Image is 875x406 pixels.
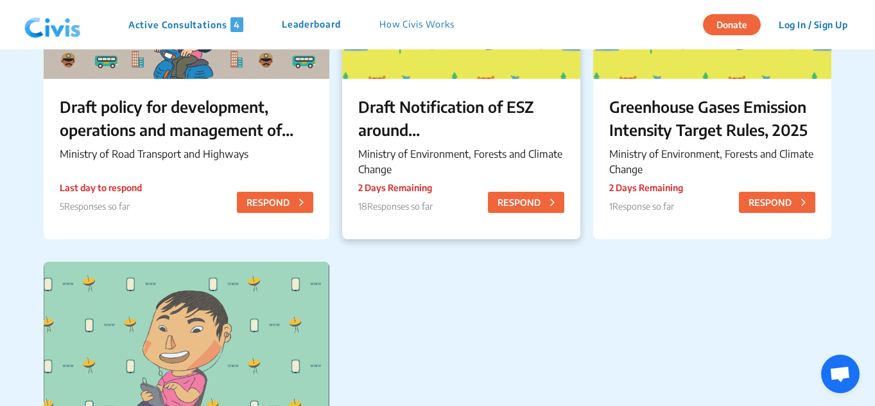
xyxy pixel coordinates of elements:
img: navlogo.png [19,6,86,44]
span: Responses so far [367,201,433,212]
p: Ministry of Road Transport and Highways [60,146,313,162]
p: 18 [358,199,433,213]
p: Ministry of Environment, Forests and Climate Change [609,146,815,177]
span: 4 [230,17,243,32]
button: RESPOND [237,192,313,213]
p: How Civis Works [379,17,455,32]
p: 2 Days Remaining [358,181,433,194]
button: RESPOND [739,192,815,213]
p: 2 Days Remaining [609,181,683,194]
p: Draft policy for development, operations and management of Wayside Amenities on Private Land alon... [60,95,313,141]
p: Draft Notification of ESZ around [GEOGRAPHIC_DATA] in [GEOGRAPHIC_DATA] [358,95,564,141]
p: Active Consultations [128,17,243,32]
p: Leaderboard [282,17,341,32]
span: Response so far [612,201,674,212]
button: Donate [703,14,761,35]
a: Open chat [821,355,860,393]
span: Responses so far [64,201,130,212]
p: Ministry of Environment, Forests and Climate Change [358,146,564,177]
p: Greenhouse Gases Emission Intensity Target Rules, 2025 [609,95,815,141]
button: Log In / Sign Up [770,15,856,35]
p: Last day to respond [60,181,142,194]
p: 5 [60,199,142,213]
button: RESPOND [488,192,564,213]
p: 1 [609,199,683,213]
a: Donate [703,17,770,30]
